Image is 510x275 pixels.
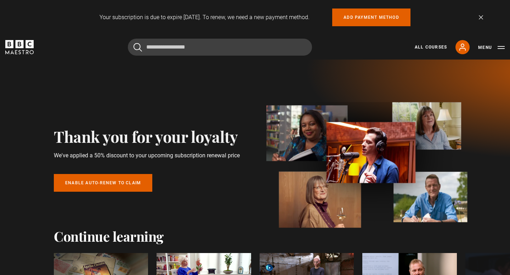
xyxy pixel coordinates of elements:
button: Toggle navigation [478,44,505,51]
h2: Continue learning [54,228,456,245]
button: Submit the search query [134,43,142,52]
svg: BBC Maestro [5,40,34,54]
a: Add payment method [332,9,410,26]
a: Enable auto-renew to claim [54,174,152,192]
a: All Courses [415,44,447,50]
img: banner_image-1d4a58306c65641337db.webp [266,102,467,228]
p: Your subscription is due to expire [DATE]. To renew, we need a new payment method. [100,13,310,22]
h2: Thank you for your loyalty [54,127,241,145]
p: We've applied a 50% discount to your upcoming subscription renewal price [54,151,241,160]
input: Search [128,39,312,56]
